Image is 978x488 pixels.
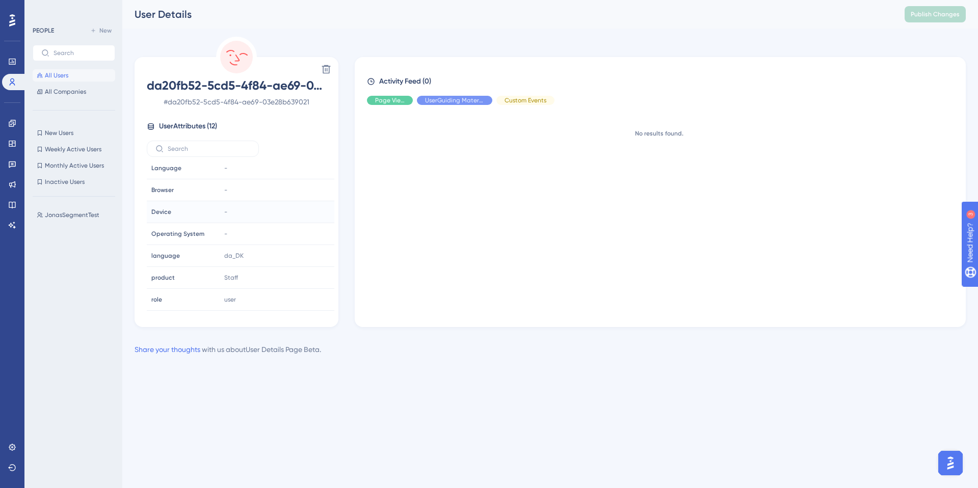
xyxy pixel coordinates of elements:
div: User Details [135,7,879,21]
span: da_DK [224,252,244,260]
span: Monthly Active Users [45,161,104,170]
span: All Companies [45,88,86,96]
button: All Companies [33,86,115,98]
span: - [224,164,227,172]
div: No results found. [367,129,951,138]
button: All Users [33,69,115,82]
span: New [99,26,112,35]
span: All Users [45,71,68,79]
span: New Users [45,129,73,137]
span: Device [151,208,171,216]
span: - [224,208,227,216]
span: Browser [151,186,174,194]
span: Custom Events [505,96,546,104]
span: Language [151,164,181,172]
span: UserGuiding Material [425,96,484,104]
div: PEOPLE [33,26,54,35]
span: User Attributes ( 12 ) [159,120,217,132]
span: Weekly Active Users [45,145,101,153]
button: Inactive Users [33,176,115,188]
span: - [224,186,227,194]
input: Search [54,49,107,57]
span: Inactive Users [45,178,85,186]
button: New [87,24,115,37]
button: JonasSegmentTest [33,209,121,221]
div: with us about User Details Page Beta . [135,343,321,356]
span: da20fb52-5cd5-4f84-ae69-03e28b639021 [147,77,326,94]
a: Share your thoughts [135,345,200,354]
span: user [224,295,236,304]
span: Activity Feed (0) [379,75,431,88]
span: Staff [224,274,238,282]
div: 3 [71,5,74,13]
span: - [224,230,227,238]
span: Publish Changes [911,10,960,18]
button: New Users [33,127,115,139]
span: Need Help? [24,3,64,15]
span: product [151,274,175,282]
button: Monthly Active Users [33,159,115,172]
input: Search [168,145,250,152]
button: Publish Changes [905,6,966,22]
span: language [151,252,180,260]
span: role [151,295,162,304]
iframe: UserGuiding AI Assistant Launcher [935,448,966,478]
span: JonasSegmentTest [45,211,99,219]
span: Page View [375,96,405,104]
span: Operating System [151,230,204,238]
span: # da20fb52-5cd5-4f84-ae69-03e28b639021 [147,96,326,108]
button: Weekly Active Users [33,143,115,155]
